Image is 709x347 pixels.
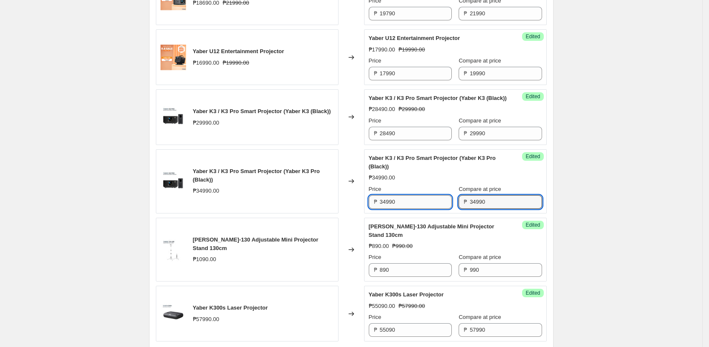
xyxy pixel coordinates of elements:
span: Edited [525,290,540,296]
span: Compare at price [459,314,501,320]
div: ₱29990.00 [193,119,219,127]
span: Edited [525,222,540,228]
span: ₱ [464,10,467,17]
div: ₱890.00 [369,242,389,250]
span: Compare at price [459,254,501,260]
span: ₱ [374,130,377,137]
span: Yaber K3 / K3 Pro Smart Projector (Yaber K3 Pro (Black)) [369,155,496,170]
span: Price [369,314,382,320]
img: PHYaberYH-130ProjectorHolder_WhiteVersion_80x.jpg [161,237,186,262]
img: YaberAltitudePHThumbnails_PHYaberProjectorK3Pro-01_80x.jpg [161,168,186,194]
span: ₱ [374,10,377,17]
span: Price [369,117,382,124]
div: ₱57990.00 [193,315,219,324]
div: ₱1090.00 [193,255,216,264]
strike: ₱29990.00 [399,105,425,114]
strike: ₱990.00 [392,242,413,250]
img: YaberAltitudePHThumbnails_PHYaberProjectorK3Pro-01_80x.jpg [161,104,186,130]
span: ₱ [464,199,467,205]
span: Yaber K300s Laser Projector [193,304,268,311]
div: ₱34990.00 [193,187,219,195]
span: ₱ [464,267,467,273]
div: ₱55090.00 [369,302,395,310]
span: Yaber K3 / K3 Pro Smart Projector (Yaber K3 (Black)) [193,108,331,114]
span: Price [369,57,382,64]
span: Edited [525,93,540,100]
div: ₱17990.00 [369,46,395,54]
span: [PERSON_NAME]-130 Adjustable Mini Projector Stand 130cm [193,236,319,251]
div: ₱28490.00 [369,105,395,114]
span: Yaber K3 / K3 Pro Smart Projector (Yaber K3 Pro (Black)) [193,168,320,183]
span: Yaber U12 Entertainment Projector [193,48,284,54]
span: Yaber K3 / K3 Pro Smart Projector (Yaber K3 (Black)) [369,95,507,101]
span: ₱ [464,70,467,77]
span: ₱ [464,130,467,137]
span: ₱ [464,327,467,333]
span: Price [369,186,382,192]
div: ₱16990.00 [193,59,219,67]
span: Yaber U12 Entertainment Projector [369,35,460,41]
strike: ₱57990.00 [399,302,425,310]
span: [PERSON_NAME]-130 Adjustable Mini Projector Stand 130cm [369,223,494,238]
strike: ₱19990.00 [223,59,249,67]
div: ₱34990.00 [369,173,395,182]
img: PHTHUMBNAIL_80x.jpg [161,301,186,327]
span: ₱ [374,267,377,273]
span: Edited [525,33,540,40]
span: ₱ [374,70,377,77]
span: Compare at price [459,117,501,124]
span: ₱ [374,199,377,205]
span: Price [369,254,382,260]
img: YaberxAltitude-U12-Promo-Price_80x.jpg [161,45,186,70]
span: Edited [525,153,540,160]
span: ₱ [374,327,377,333]
span: Compare at price [459,186,501,192]
span: Compare at price [459,57,501,64]
span: Yaber K300s Laser Projector [369,291,444,298]
strike: ₱19990.00 [399,46,425,54]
